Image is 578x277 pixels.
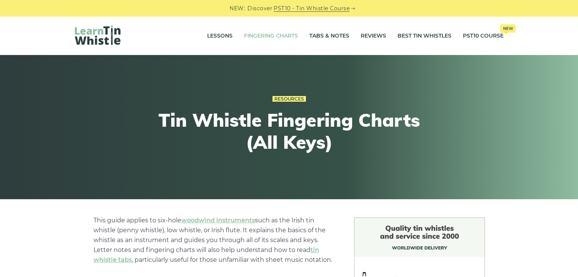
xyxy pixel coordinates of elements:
a: Reviews [361,27,386,46]
a: Lessons [207,27,233,46]
p: This guide applies to six-hole such as the Irish tin whistle (penny whistle), low whistle, or Iri... [93,216,336,265]
a: Tabs & Notes [309,27,349,46]
img: LearnTinWhistle.com [75,25,120,45]
a: Best Tin Whistles [397,27,451,46]
a: Resources [272,96,306,102]
a: woodwind instruments [181,217,255,224]
a: PST10 CourseNew [463,27,504,46]
h1: Tin Whistle Fingering Charts (All Keys) [149,109,429,153]
a: Fingering Charts [244,27,298,46]
span: New [500,24,516,33]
